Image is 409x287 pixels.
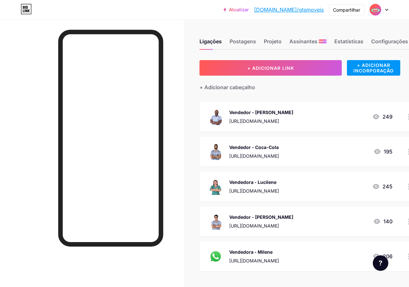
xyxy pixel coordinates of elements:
[369,4,382,16] img: 01 Alma
[229,223,279,229] font: [URL][DOMAIN_NAME]
[199,84,255,90] font: + Adicionar cabeçalho
[353,62,394,73] font: + ADICIONAR INCORPORAÇÃO
[289,38,318,45] font: Assinantes
[333,7,360,13] font: Compartilhar
[229,110,293,115] font: Vendedor - [PERSON_NAME]
[229,188,279,194] font: [URL][DOMAIN_NAME]
[264,38,282,45] font: Projeto
[254,6,324,13] font: [DOMAIN_NAME]/gtsmoveis
[207,213,224,230] img: Vendedor - Leandro
[382,183,393,190] font: 245
[229,258,279,263] font: [URL][DOMAIN_NAME]
[230,38,256,45] font: Postagens
[229,118,279,124] font: [URL][DOMAIN_NAME]
[229,153,279,159] font: [URL][DOMAIN_NAME]
[199,60,342,76] button: + ADICIONAR LINK
[383,218,393,225] font: 140
[199,38,222,45] font: Ligações
[229,179,276,185] font: Vendedora - Lucilene
[207,143,224,160] img: Vendedor - Coca-Cola
[207,248,224,265] img: Vendedora - Milene
[254,6,324,14] a: [DOMAIN_NAME]/gtsmoveis
[229,214,293,220] font: Vendedor - [PERSON_NAME]
[247,65,294,71] font: + ADICIONAR LINK
[382,113,393,120] font: 249
[319,40,327,43] font: NOVO
[229,249,273,255] font: Vendedora - Milene
[371,38,408,45] font: Configurações
[207,108,224,125] img: Vendedor - Edmilson
[229,7,249,12] font: Atualizar
[229,144,279,150] font: Vendedor - Coca-Cola
[207,178,224,195] img: Vendedora - Lucilene
[384,148,393,155] font: 195
[334,38,363,45] font: Estatísticas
